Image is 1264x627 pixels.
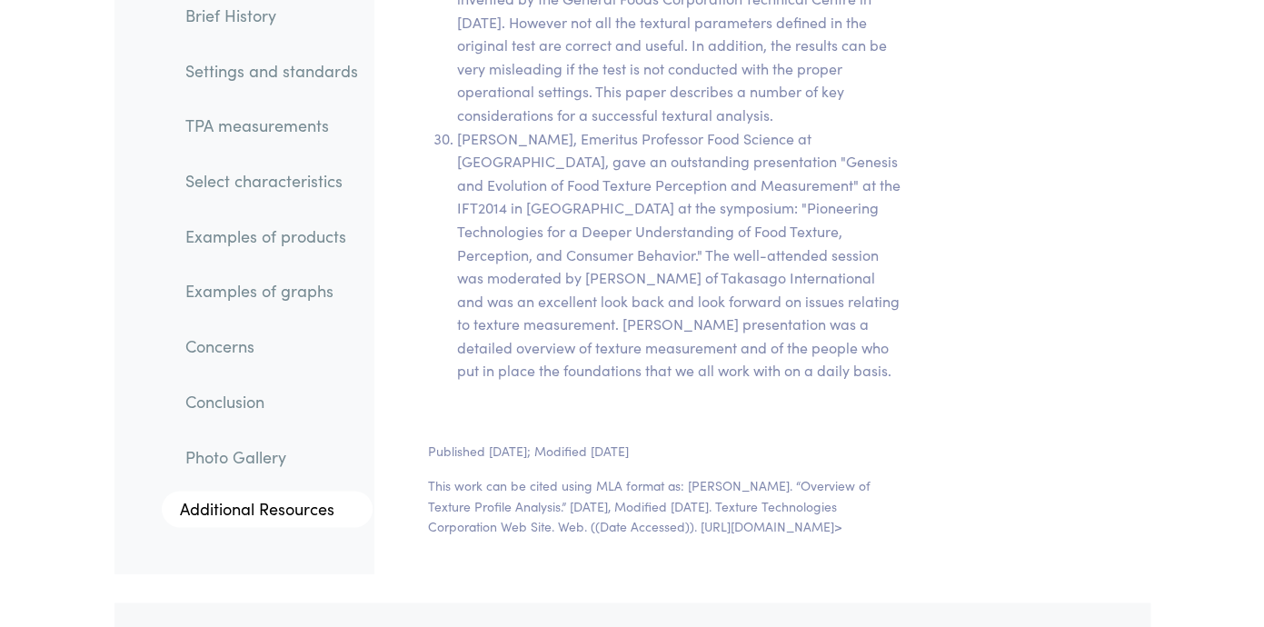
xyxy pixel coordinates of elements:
[428,441,901,461] p: Published [DATE]; Modified [DATE]
[171,270,373,312] a: Examples of graphs
[428,475,901,536] p: This work can be cited using MLA format as: [PERSON_NAME]. “Overview of Texture Profile Analysis....
[171,104,373,146] a: TPA measurements
[171,214,373,256] a: Examples of products
[171,49,373,91] a: Settings and standards
[457,127,901,383] li: [PERSON_NAME], Emeritus Professor Food Science at [GEOGRAPHIC_DATA], gave an outstanding presenta...
[171,325,373,367] a: Concerns
[171,160,373,202] a: Select characteristics
[171,381,373,423] a: Conclusion
[162,491,373,527] a: Additional Resources
[171,435,373,477] a: Photo Gallery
